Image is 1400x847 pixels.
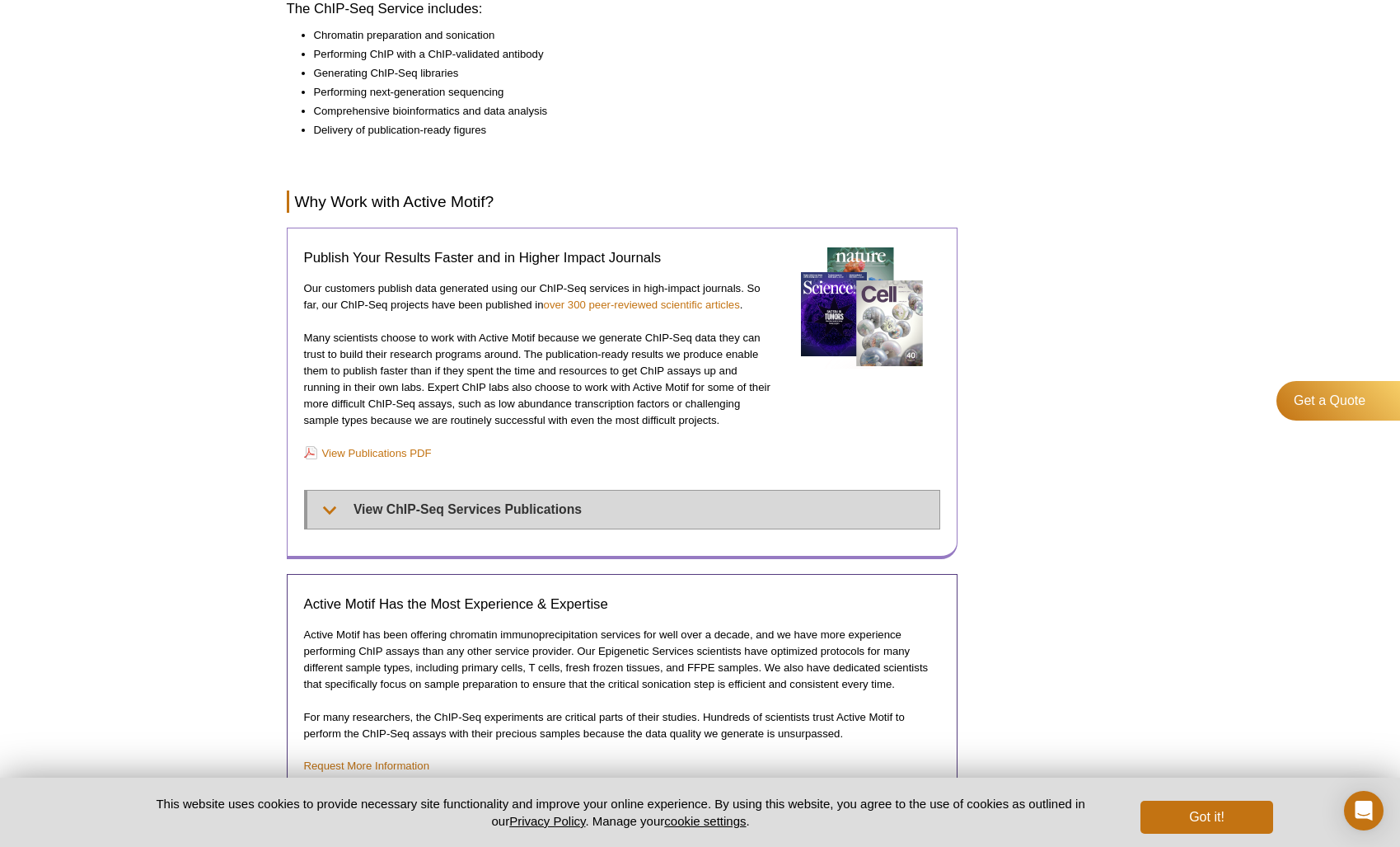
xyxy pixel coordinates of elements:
[1140,801,1272,834] button: Got it!
[314,84,941,103] li: Performing next-generation sequencing
[544,299,740,311] a: over 300 peer-reviewed scientific articles
[314,103,941,122] li: Comprehensive bioinformatics and data analysis
[1344,791,1384,831] div: Open Intercom Messenger
[304,280,772,313] p: Our customers publish data generated using our ChIP-Seq services in high-impact journals. So far,...
[304,445,432,461] a: View Publications PDF
[304,760,429,772] a: Request More Information
[314,27,941,46] li: Chromatin preparation and sonication
[304,248,772,268] h3: Publish Your Results Faster and in Higher Impact Journals
[128,795,1114,830] p: This website uses cookies to provide necessary site functionality and improve your online experie...
[304,709,940,742] p: For many researchers, the ChIP-Seq experiments are critical parts of their studies. Hundreds of s...
[304,330,772,429] p: Many scientists choose to work with Active Motif because we generate ChIP-Seq data they can trust...
[287,191,958,213] h2: Why Work with Active Motif?
[314,122,941,141] li: Delivery of publication-ready figures
[307,491,939,528] summary: View ChIP-Seq Services Publications
[800,245,924,369] img: Publications
[314,46,941,65] li: Performing ChIP with a ChIP-validated antibody
[1276,381,1400,421] a: Get a Quote
[314,65,941,84] li: Generating ChIP-Seq libraries
[509,814,585,828] a: Privacy Policy
[664,814,746,828] button: cookie settings
[304,627,940,693] p: Active Motif has been offering chromatin immunoprecipitation services for well over a decade, and...
[304,595,940,614] h3: Active Motif Has the Most Experience & Expertise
